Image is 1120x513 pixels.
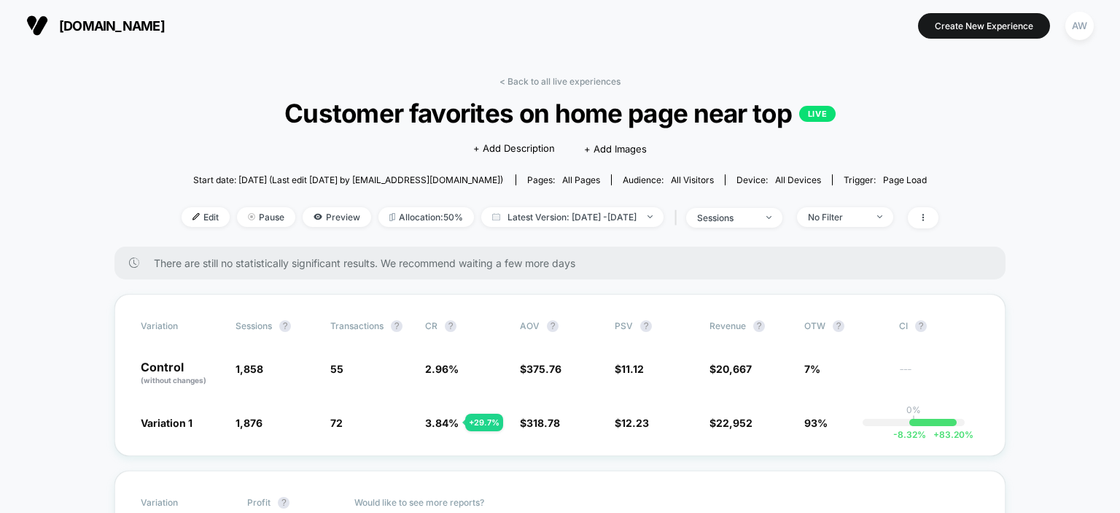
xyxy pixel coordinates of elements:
[621,417,649,429] span: 12.23
[725,174,832,185] span: Device:
[303,207,371,227] span: Preview
[520,417,560,429] span: $
[236,417,262,429] span: 1,876
[526,363,561,375] span: 375.76
[906,404,921,415] p: 0%
[918,13,1050,39] button: Create New Experience
[141,417,192,429] span: Variation 1
[615,320,633,331] span: PSV
[808,212,866,223] div: No Filter
[236,320,272,331] span: Sessions
[330,320,384,331] span: Transactions
[182,207,230,227] span: Edit
[623,174,714,185] div: Audience:
[520,320,540,331] span: AOV
[716,363,752,375] span: 20,667
[279,320,291,332] button: ?
[425,417,459,429] span: 3.84 %
[330,363,343,375] span: 55
[391,320,402,332] button: ?
[883,174,927,185] span: Page Load
[716,417,752,429] span: 22,952
[1065,12,1094,40] div: AW
[912,415,915,426] p: |
[1061,11,1098,41] button: AW
[219,98,901,128] span: Customer favorites on home page near top
[22,14,169,37] button: [DOMAIN_NAME]
[154,257,976,269] span: There are still no statistically significant results. We recommend waiting a few more days
[192,213,200,220] img: edit
[481,207,664,227] span: Latest Version: [DATE] - [DATE]
[445,320,456,332] button: ?
[193,174,503,185] span: Start date: [DATE] (Last edit [DATE] by [EMAIL_ADDRESS][DOMAIN_NAME])
[799,106,836,122] p: LIVE
[697,212,755,223] div: sessions
[804,417,828,429] span: 93%
[330,417,343,429] span: 72
[499,76,621,87] a: < Back to all live experiences
[562,174,600,185] span: all pages
[671,207,686,228] span: |
[237,207,295,227] span: Pause
[465,414,503,431] div: + 29.7 %
[621,363,644,375] span: 11.12
[425,320,437,331] span: CR
[804,320,884,332] span: OTW
[354,497,980,508] p: Would like to see more reports?
[59,18,165,34] span: [DOMAIN_NAME]
[248,213,255,220] img: end
[933,429,939,440] span: +
[615,363,644,375] span: $
[709,320,746,331] span: Revenue
[893,429,926,440] span: -8.32 %
[584,143,647,155] span: + Add Images
[526,417,560,429] span: 318.78
[709,363,752,375] span: $
[473,142,555,156] span: + Add Description
[425,363,459,375] span: 2.96 %
[527,174,600,185] div: Pages:
[671,174,714,185] span: All Visitors
[547,320,559,332] button: ?
[236,363,263,375] span: 1,858
[26,15,48,36] img: Visually logo
[915,320,927,332] button: ?
[247,497,271,508] span: Profit
[389,213,395,221] img: rebalance
[844,174,927,185] div: Trigger:
[877,215,882,218] img: end
[804,363,820,375] span: 7%
[520,363,561,375] span: $
[926,429,973,440] span: 83.20 %
[615,417,649,429] span: $
[141,361,221,386] p: Control
[492,213,500,220] img: calendar
[278,497,289,509] button: ?
[753,320,765,332] button: ?
[833,320,844,332] button: ?
[775,174,821,185] span: all devices
[141,320,221,332] span: Variation
[899,320,979,332] span: CI
[141,497,221,509] span: Variation
[647,215,653,218] img: end
[640,320,652,332] button: ?
[378,207,474,227] span: Allocation: 50%
[141,376,206,385] span: (without changes)
[766,216,771,219] img: end
[899,365,979,386] span: ---
[709,417,752,429] span: $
